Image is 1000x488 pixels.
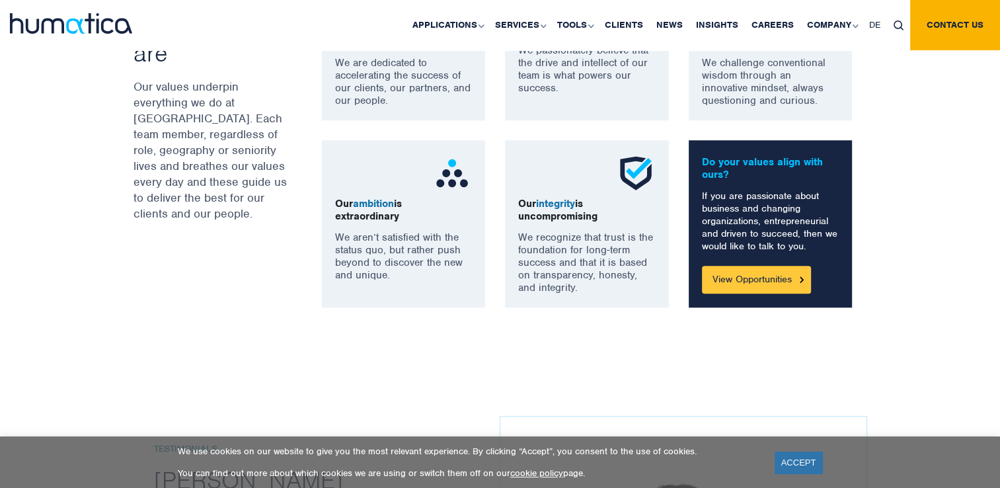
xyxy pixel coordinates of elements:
[134,79,289,222] p: Our values underpin everything we do at [GEOGRAPHIC_DATA]. Each team member, regardless of role, ...
[353,197,394,210] span: ambition
[10,13,132,34] img: logo
[518,231,656,294] p: We recognize that trust is the foundation for long-term success and that it is based on transpare...
[335,231,473,282] p: We aren’t satisfied with the status quo, but rather push beyond to discover the new and unique.
[702,190,839,253] p: If you are passionate about business and changing organizations, entrepreneurial and driven to su...
[616,153,656,193] img: ico
[702,266,811,294] a: View Opportunities
[775,452,823,473] a: ACCEPT
[178,468,758,479] p: You can find out more about which cookies we are using or switch them off on our page.
[510,468,563,479] a: cookie policy
[518,198,656,223] p: Our is uncompromising
[335,57,473,107] p: We are dedicated to accelerating the success of our clients, our partners, and our people.
[702,156,839,181] p: Do your values align with ours?
[869,19,880,30] span: DE
[702,57,839,107] p: We challenge conventional wisdom through an innovative mindset, always questioning and curious.
[432,153,472,193] img: ico
[800,276,804,282] img: Button
[536,197,575,210] span: integrity
[894,20,904,30] img: search_icon
[178,446,758,457] p: We use cookies on our website to give you the most relevant experience. By clicking “Accept”, you...
[335,198,473,223] p: Our is extraordinary
[518,44,656,95] p: We passionately believe that the drive and intellect of our team is what powers our success.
